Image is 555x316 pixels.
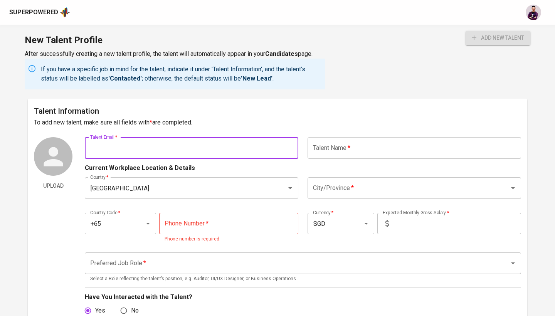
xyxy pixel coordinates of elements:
[25,31,325,49] h1: New Talent Profile
[34,105,521,117] h6: Talent Information
[131,306,139,315] span: No
[165,235,293,243] p: Phone number is required.
[265,50,298,57] b: Candidates
[34,117,521,128] h6: To add new talent, make sure all fields with are completed.
[25,49,325,59] p: After successfully creating a new talent profile, the talent will automatically appear in your page.
[508,183,518,193] button: Open
[361,218,372,229] button: Open
[95,306,105,315] span: Yes
[143,218,153,229] button: Open
[9,7,70,18] a: Superpoweredapp logo
[34,179,72,193] button: Upload
[508,258,518,269] button: Open
[472,33,524,43] span: add new talent
[41,65,322,83] p: If you have a specific job in mind for the talent, indicate it under 'Talent Information', and th...
[108,75,142,82] b: 'Contacted'
[285,183,296,193] button: Open
[90,275,516,283] p: Select a Role reflecting the talent’s position, e.g. Auditor, UI/UX Designer, or Business Operati...
[466,31,530,45] button: add new talent
[241,75,272,82] b: 'New Lead'
[85,163,195,173] p: Current Workplace Location & Details
[466,31,530,45] div: Almost there! Once you've completed all the fields marked with * under 'Talent Information', you'...
[37,181,69,191] span: Upload
[60,7,70,18] img: app logo
[9,8,58,17] div: Superpowered
[526,5,541,20] img: erwin@glints.com
[85,292,521,302] p: Have You Interacted with the Talent?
